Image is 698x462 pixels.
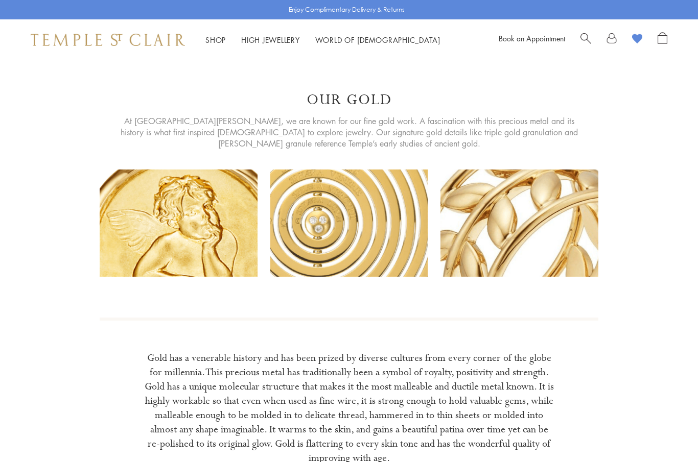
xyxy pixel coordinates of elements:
[205,34,440,46] nav: Main navigation
[270,169,428,277] img: our-gold2_628x.png
[658,32,667,47] a: Open Shopping Bag
[632,32,642,47] a: View Wishlist
[315,35,440,45] a: World of [DEMOGRAPHIC_DATA]World of [DEMOGRAPHIC_DATA]
[205,35,226,45] a: ShopShop
[580,32,591,47] a: Search
[499,33,565,43] a: Book an Appointment
[440,169,598,277] img: our-gold3_900x.png
[31,34,185,46] img: Temple St. Clair
[121,115,578,149] span: At [GEOGRAPHIC_DATA][PERSON_NAME], we are known for our fine gold work. A fascination with this p...
[307,91,392,109] h1: Our Gold
[289,5,405,15] p: Enjoy Complimentary Delivery & Returns
[100,169,258,277] img: our-gold1_628x.png
[241,35,300,45] a: High JewelleryHigh Jewellery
